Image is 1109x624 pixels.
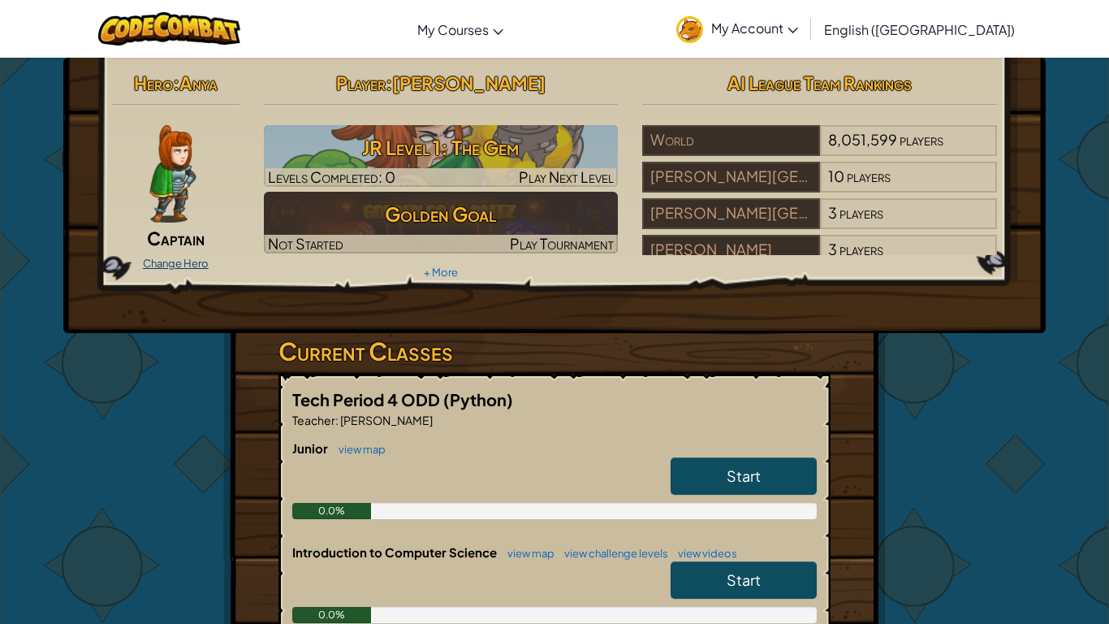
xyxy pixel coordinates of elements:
[727,466,761,485] span: Start
[900,130,943,149] span: players
[642,235,819,266] div: [PERSON_NAME]
[292,413,335,427] span: Teacher
[828,240,837,258] span: 3
[98,12,240,45] img: CodeCombat logo
[335,413,339,427] span: :
[264,125,619,187] a: Play Next Level
[134,71,173,94] span: Hero
[727,570,761,589] span: Start
[642,177,997,196] a: [PERSON_NAME][GEOGRAPHIC_DATA]10players
[556,547,668,560] a: view challenge levels
[642,198,819,229] div: [PERSON_NAME][GEOGRAPHIC_DATA]
[292,503,371,519] div: 0.0%
[330,443,386,456] a: view map
[828,203,837,222] span: 3
[264,125,619,187] img: JR Level 1: The Gem
[264,129,619,166] h3: JR Level 1: The Gem
[642,141,997,159] a: World8,051,599players
[386,71,392,94] span: :
[828,167,844,185] span: 10
[339,413,433,427] span: [PERSON_NAME]
[147,227,205,249] span: Captain
[417,21,489,38] span: My Courses
[292,440,330,456] span: Junior
[264,196,619,232] h3: Golden Goal
[149,125,196,223] img: captain-pose.png
[409,7,511,51] a: My Courses
[642,125,819,156] div: World
[336,71,386,94] span: Player
[676,16,703,43] img: avatar
[424,266,458,279] a: + More
[839,240,883,258] span: players
[668,3,806,54] a: My Account
[519,167,614,186] span: Play Next Level
[642,214,997,232] a: [PERSON_NAME][GEOGRAPHIC_DATA]3players
[264,192,619,253] img: Golden Goal
[816,7,1023,51] a: English ([GEOGRAPHIC_DATA])
[711,19,798,37] span: My Account
[824,21,1015,38] span: English ([GEOGRAPHIC_DATA])
[642,250,997,269] a: [PERSON_NAME]3players
[292,389,443,409] span: Tech Period 4 ODD
[727,71,912,94] span: AI League Team Rankings
[173,71,179,94] span: :
[179,71,218,94] span: Anya
[268,234,343,253] span: Not Started
[392,71,546,94] span: [PERSON_NAME]
[443,389,513,409] span: (Python)
[847,167,891,185] span: players
[670,547,737,560] a: view videos
[292,544,499,560] span: Introduction to Computer Science
[278,333,831,370] h3: Current Classes
[268,167,395,186] span: Levels Completed: 0
[143,257,209,270] a: Change Hero
[499,547,554,560] a: view map
[642,162,819,193] div: [PERSON_NAME][GEOGRAPHIC_DATA]
[264,192,619,253] a: Golden GoalNot StartedPlay Tournament
[510,234,614,253] span: Play Tournament
[292,607,371,623] div: 0.0%
[839,203,883,222] span: players
[828,130,897,149] span: 8,051,599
